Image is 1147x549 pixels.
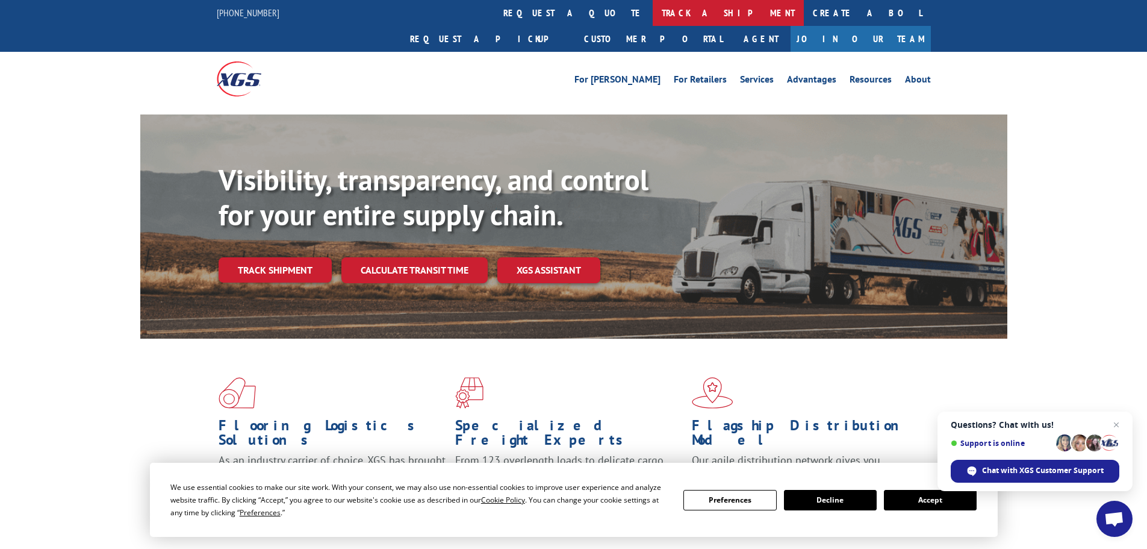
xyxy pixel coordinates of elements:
a: Advantages [787,75,836,88]
a: Track shipment [219,257,332,283]
b: Visibility, transparency, and control for your entire supply chain. [219,161,648,233]
button: Accept [884,490,977,510]
a: Customer Portal [575,26,732,52]
a: Join Our Team [791,26,931,52]
button: Decline [784,490,877,510]
span: Support is online [951,439,1052,448]
img: xgs-icon-focused-on-flooring-red [455,377,483,409]
p: From 123 overlength loads to delicate cargo, our experienced staff knows the best way to move you... [455,453,683,507]
h1: Specialized Freight Experts [455,418,683,453]
img: xgs-icon-flagship-distribution-model-red [692,377,733,409]
span: Chat with XGS Customer Support [982,465,1104,476]
span: As an industry carrier of choice, XGS has brought innovation and dedication to flooring logistics... [219,453,446,496]
a: Services [740,75,774,88]
h1: Flagship Distribution Model [692,418,919,453]
button: Preferences [683,490,776,510]
a: Agent [732,26,791,52]
a: For Retailers [674,75,727,88]
span: Questions? Chat with us! [951,420,1119,430]
a: [PHONE_NUMBER] [217,7,279,19]
a: Open chat [1096,501,1133,537]
a: For [PERSON_NAME] [574,75,661,88]
a: Request a pickup [401,26,575,52]
div: Cookie Consent Prompt [150,463,998,537]
a: XGS ASSISTANT [497,257,600,283]
span: Our agile distribution network gives you nationwide inventory management on demand. [692,453,913,482]
img: xgs-icon-total-supply-chain-intelligence-red [219,377,256,409]
span: Preferences [240,507,281,518]
span: Cookie Policy [481,495,525,505]
h1: Flooring Logistics Solutions [219,418,446,453]
span: Chat with XGS Customer Support [951,460,1119,483]
a: About [905,75,931,88]
a: Resources [850,75,892,88]
div: We use essential cookies to make our site work. With your consent, we may also use non-essential ... [170,481,669,519]
a: Calculate transit time [341,257,488,283]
